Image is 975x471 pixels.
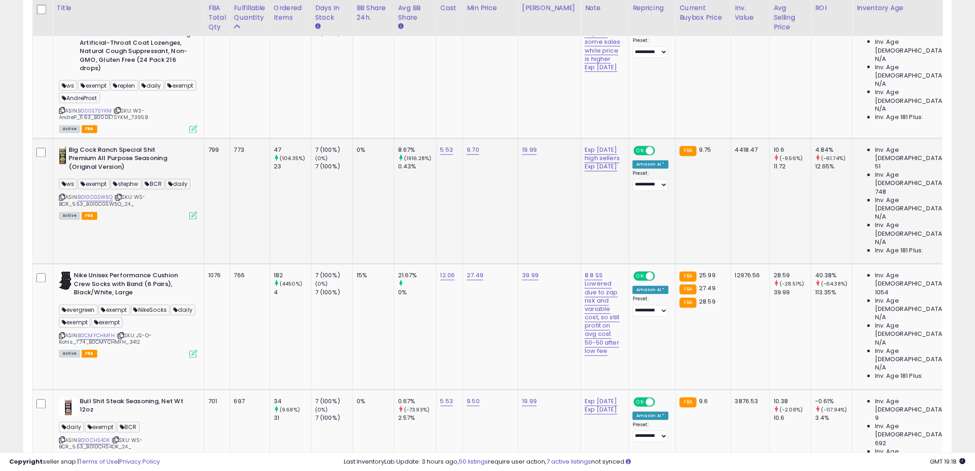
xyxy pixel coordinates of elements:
[280,406,300,414] small: (9.68%)
[875,339,886,347] span: N/A
[315,398,352,406] div: 7 (100%)
[398,163,436,171] div: 0.43%
[633,161,669,169] div: Amazon AI *
[875,105,886,113] span: N/A
[699,146,711,155] span: 9.75
[680,398,697,408] small: FBA
[774,289,811,297] div: 39.99
[699,284,716,293] span: 27.49
[875,398,959,414] span: Inv. Age [DEMOGRAPHIC_DATA]:
[522,3,577,13] div: [PERSON_NAME]
[633,37,669,58] div: Preset:
[699,397,708,406] span: 9.6
[633,3,672,13] div: Repricing
[875,188,886,197] span: 748
[875,347,959,364] span: Inv. Age [DEMOGRAPHIC_DATA]-180:
[875,197,959,213] span: Inv. Age [DEMOGRAPHIC_DATA]:
[315,146,352,155] div: 7 (100%)
[315,289,352,297] div: 7 (100%)
[875,113,923,122] span: Inv. Age 181 Plus:
[59,332,152,346] span: | SKU: JS-O-Kohls_7.74_B0CMYCHMFH_3412
[875,372,923,381] span: Inv. Age 181 Plus:
[59,146,66,165] img: 41rgUQOtFzL._SL40_.jpg
[82,350,97,358] span: FBA
[467,146,479,155] a: 9.70
[815,414,852,423] div: 3.4%
[78,194,113,202] a: B010CGSW5Q
[633,422,669,443] div: Preset:
[59,179,77,190] span: ws
[57,3,200,13] div: Title
[59,272,197,357] div: ASIN:
[459,457,488,466] a: 50 listings
[398,146,436,155] div: 8.67%
[875,314,886,322] span: N/A
[441,3,459,13] div: Cost
[357,398,387,406] div: 0%
[142,179,165,190] span: BCR
[404,155,432,162] small: (1916.28%)
[633,286,669,294] div: Amazon AI *
[774,272,811,280] div: 28.59
[59,305,98,316] span: evergreen
[875,247,923,255] span: Inv. Age 181 Plus:
[522,271,539,280] a: 39.99
[315,163,352,171] div: 7 (100%)
[208,146,223,155] div: 799
[59,212,80,220] span: All listings currently available for purchase on Amazon
[875,322,959,339] span: Inv. Age [DEMOGRAPHIC_DATA]:
[59,125,80,133] span: All listings currently available for purchase on Amazon
[404,406,429,414] small: (-73.93%)
[821,280,847,288] small: (-64.38%)
[875,238,886,247] span: N/A
[585,146,620,172] a: Exp [DATE] high sellers Exp [DATE]
[875,55,886,63] span: N/A
[585,12,621,72] a: 8.1 went to regular rule to push some sales while price is higher Exp [DATE]
[78,107,112,115] a: B000E7SYKM
[59,13,197,132] div: ASIN:
[274,398,311,406] div: 34
[139,80,164,91] span: daily
[441,397,453,406] a: 5.53
[208,3,226,32] div: FBA Total Qty
[398,414,436,423] div: 2.57%
[680,285,697,295] small: FBA
[79,457,118,466] a: Terms of Use
[315,23,321,31] small: Days In Stock.
[131,305,170,316] span: NikeSocks
[82,212,97,220] span: FBA
[467,397,480,406] a: 9.50
[111,80,138,91] span: replen
[774,3,807,32] div: Avg Selling Price
[815,146,852,155] div: 4.84%
[467,3,514,13] div: Min Price
[774,146,811,155] div: 10.6
[59,317,90,328] span: exempt
[398,23,404,31] small: Avg BB Share.
[699,298,716,306] span: 28.59
[59,194,146,208] span: | SKU: WS-BCR_5.53_B010CGSW5Q_24_
[522,397,537,406] a: 19.99
[735,272,763,280] div: 12976.56
[398,272,436,280] div: 21.67%
[59,350,80,358] span: All listings currently available for purchase on Amazon
[59,272,71,290] img: 31AjJDkkiqL._SL40_.jpg
[274,272,311,280] div: 182
[59,107,148,121] span: | SKU: WS-AndreP_11.63_B000E7SYKM_73958
[234,398,263,406] div: 697
[774,414,811,423] div: 10.6
[633,296,669,317] div: Preset:
[821,406,847,414] small: (-117.94%)
[654,398,669,406] span: OFF
[875,297,959,314] span: Inv. Age [DEMOGRAPHIC_DATA]:
[99,305,130,316] span: exempt
[633,412,669,420] div: Amazon AI *
[119,457,160,466] a: Privacy Policy
[875,80,886,88] span: N/A
[117,422,140,433] span: BCR
[634,273,646,280] span: ON
[875,63,959,80] span: Inv. Age [DEMOGRAPHIC_DATA]:
[680,3,727,23] div: Current Buybox Price
[875,88,959,105] span: Inv. Age [DEMOGRAPHIC_DATA]-180:
[234,146,263,155] div: 773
